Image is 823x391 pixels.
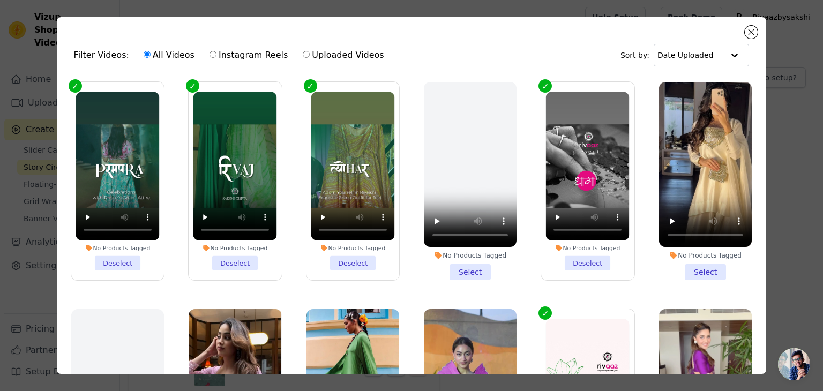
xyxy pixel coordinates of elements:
[620,44,750,66] div: Sort by:
[745,26,758,39] button: Close modal
[193,244,277,252] div: No Products Tagged
[76,244,159,252] div: No Products Tagged
[659,251,752,260] div: No Products Tagged
[209,48,288,62] label: Instagram Reels
[302,48,384,62] label: Uploaded Videos
[74,43,390,67] div: Filter Videos:
[424,251,517,260] div: No Products Tagged
[311,244,394,252] div: No Products Tagged
[143,48,195,62] label: All Videos
[546,244,630,252] div: No Products Tagged
[778,348,810,380] a: Open chat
